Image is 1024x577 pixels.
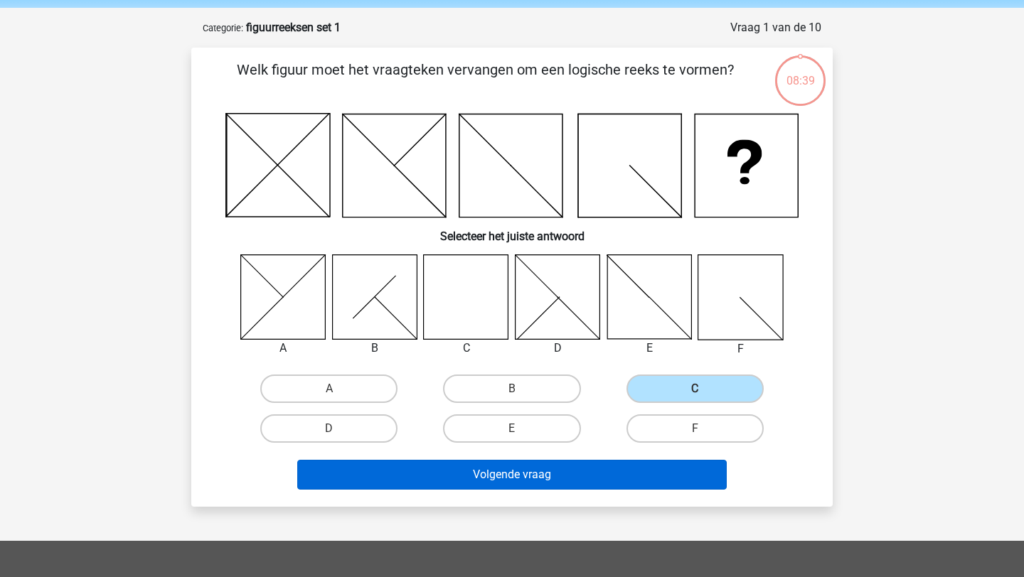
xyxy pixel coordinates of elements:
[626,414,764,443] label: F
[443,374,580,403] label: B
[504,340,612,357] div: D
[260,414,398,443] label: D
[730,19,821,36] div: Vraag 1 van de 10
[214,218,810,243] h6: Selecteer het juiste antwoord
[246,21,341,34] strong: figuurreeksen set 1
[260,374,398,403] label: A
[596,340,703,357] div: E
[774,54,827,90] div: 08:39
[297,460,727,490] button: Volgende vraag
[214,59,757,102] p: Welk figuur moet het vraagteken vervangen om een logische reeks te vormen?
[626,374,764,403] label: C
[687,340,794,357] div: F
[443,414,580,443] label: E
[321,340,429,357] div: B
[203,23,243,33] small: Categorie:
[230,340,337,357] div: A
[412,340,520,357] div: C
